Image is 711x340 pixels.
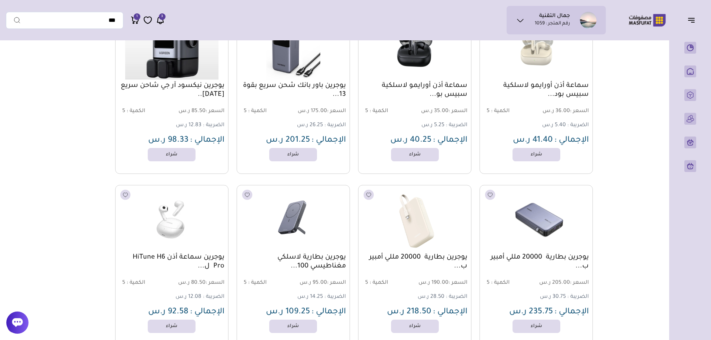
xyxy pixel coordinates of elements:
[269,320,317,333] a: شراء
[446,122,467,128] span: الضريبة :
[122,108,125,114] span: 5
[624,13,671,27] img: Logo
[391,148,439,161] a: شراء
[415,108,467,115] span: 35.00 ر.س
[448,280,467,286] span: السعر :
[311,308,346,317] span: الإجمالي :
[266,308,310,317] span: 109.25 ر.س
[484,17,588,80] img: 2025-09-11-68c2c81cdc38c.png
[297,294,323,300] span: 14.25 ر.س
[120,189,224,251] img: 20250907153540502208.png
[570,108,589,114] span: السعر :
[176,122,201,128] span: 12.83 ر.س
[537,280,589,287] span: 205.00 ر.س
[241,17,346,80] img: 20250907153601287206.png
[362,253,467,271] a: يوجرين بطارية 20000 مللي أمبير ب...
[513,148,560,161] a: شراء
[244,108,247,114] span: 5
[266,136,310,145] span: 201.25 ر.س
[203,122,224,128] span: الضريبة :
[433,308,467,317] span: الإجمالي :
[190,136,224,145] span: الإجمالي :
[363,189,467,251] img: 20250907153546833941.png
[241,81,346,99] a: يوجرين باور بانك شحن سريع بقوة 13...
[190,308,224,317] span: الإجمالي :
[294,280,346,287] span: 95.00 ر.س
[433,136,467,145] span: الإجمالي :
[244,280,247,286] span: 5
[567,294,589,300] span: الضريبة :
[248,280,267,286] span: الكمية :
[148,136,188,145] span: 98.33 ر.س
[539,13,570,20] h1: جمال التقنية
[484,253,589,271] a: يوجرين بطارية 20000 مللي أمبير ب...
[362,81,467,99] a: سماعة أذن أورايمو لاسلكية سبيس بو...
[418,294,444,300] span: 28.50 ر.س
[540,294,566,300] span: 30.75 ر.س
[421,122,444,128] span: 5.25 ر.س
[156,16,165,25] a: 3
[161,13,163,20] span: 3
[176,294,201,300] span: 12.08 ر.س
[446,294,467,300] span: الضريبة :
[570,280,589,286] span: السعر :
[327,108,346,114] span: السعر :
[487,280,490,286] span: 5
[491,108,510,114] span: الكمية :
[311,136,346,145] span: الإجمالي :
[542,122,566,128] span: 5.40 ر.س
[148,308,188,317] span: 92.58 ر.س
[567,122,589,128] span: الضريبة :
[391,320,439,333] a: شراء
[131,16,140,25] a: 1
[127,280,145,286] span: الكمية :
[248,108,267,114] span: الكمية :
[324,122,346,128] span: الضريبة :
[580,12,597,28] img: جمال التقنية
[203,294,224,300] span: الضريبة :
[120,17,224,80] img: 2025-09-07-68bd7d877ccaf.png
[206,280,224,286] span: السعر :
[173,108,224,115] span: 85.50 ر.س
[136,13,138,20] span: 1
[487,108,490,114] span: 5
[491,280,510,286] span: الكمية :
[119,253,224,271] a: يوجرين سماعة أذن HiTune H6 Pro ل...
[206,108,224,114] span: السعر :
[370,108,388,114] span: الكمية :
[387,308,431,317] span: 218.50 ر.س
[327,280,346,286] span: السعر :
[119,81,224,99] a: يوجرين نيكسود آر جي شاحن سريع [DATE]..
[415,280,467,287] span: 190.00 ر.س
[535,20,570,28] p: رقم المتجر : 1059
[365,108,368,114] span: 5
[513,136,553,145] span: 41.40 ر.س
[173,280,224,287] span: 80.50 ر.س
[241,189,346,251] img: 20250907153543622560.png
[363,17,467,80] img: 2025-09-11-68c2dc15f3def.png
[297,122,323,128] span: 26.25 ر.س
[122,280,125,286] span: 5
[365,280,368,286] span: 5
[509,308,553,317] span: 235.75 ر.س
[554,308,589,317] span: الإجمالي :
[484,189,588,251] img: 20250907153550502866.png
[294,108,346,115] span: 175.00 ر.س
[241,253,346,271] a: يوجرين بطارية لاسلكي مغناطيسي 100...
[448,108,467,114] span: السعر :
[324,294,346,300] span: الضريبة :
[148,148,196,161] a: شراء
[537,108,589,115] span: 36.00 ر.س
[370,280,388,286] span: الكمية :
[269,148,317,161] a: شراء
[554,136,589,145] span: الإجمالي :
[390,136,431,145] span: 40.25 ر.س
[484,81,589,99] a: سماعة أذن أورايمو لاسلكية سبيس بود...
[148,320,196,333] a: شراء
[513,320,560,333] a: شراء
[127,108,145,114] span: الكمية :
